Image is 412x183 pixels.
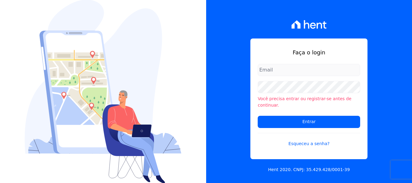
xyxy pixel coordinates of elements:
input: Email [258,64,360,76]
h1: Faça o login [258,48,360,57]
li: Você precisa entrar ou registrar-se antes de continuar. [258,96,360,108]
p: Hent 2020. CNPJ: 35.429.428/0001-39 [268,167,350,173]
a: Esqueceu a senha? [258,133,360,147]
input: Entrar [258,116,360,128]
